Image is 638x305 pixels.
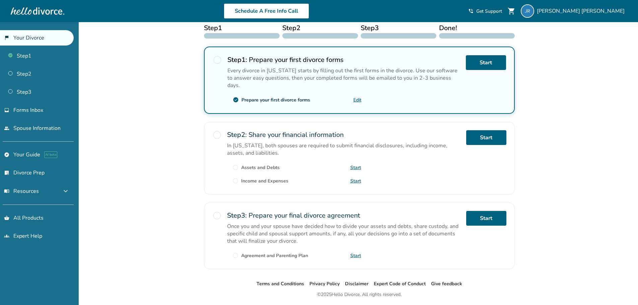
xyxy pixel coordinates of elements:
span: Get Support [476,8,502,14]
span: people [4,126,9,131]
span: Done! [439,23,515,33]
span: Step 2 [282,23,358,33]
span: shopping_basket [4,215,9,221]
h2: Share your financial information [227,130,461,139]
strong: Step 3 : [227,211,247,220]
span: radio_button_unchecked [212,211,222,220]
span: expand_more [62,187,70,195]
a: phone_in_talkGet Support [468,8,502,14]
span: inbox [4,107,9,113]
span: radio_button_unchecked [212,130,222,140]
iframe: Chat Widget [605,273,638,305]
h2: Prepare your first divorce forms [227,55,460,64]
div: Prepare your first divorce forms [241,97,310,103]
div: Income and Expenses [241,178,288,184]
div: Agreement and Parenting Plan [241,252,308,259]
div: © 2025 Hello Divorce. All rights reserved. [317,291,402,299]
span: radio_button_unchecked [232,252,238,258]
a: Terms and Conditions [257,281,304,287]
div: Assets and Debts [241,164,280,171]
span: phone_in_talk [468,8,474,14]
span: shopping_cart [507,7,515,15]
a: Edit [353,97,361,103]
span: flag_2 [4,35,9,41]
a: Schedule A Free Info Call [224,3,309,19]
span: radio_button_unchecked [232,164,238,170]
a: Privacy Policy [309,281,340,287]
span: menu_book [4,188,9,194]
span: groups [4,233,9,239]
span: [PERSON_NAME] [PERSON_NAME] [537,7,627,15]
a: Start [350,178,361,184]
a: Start [350,164,361,171]
span: Forms Inbox [13,106,43,114]
h2: Prepare your final divorce agreement [227,211,461,220]
strong: Step 2 : [227,130,247,139]
span: Step 1 [204,23,280,33]
li: Disclaimer [345,280,368,288]
img: jreynoso2010@gmail.com [521,4,534,18]
strong: Step 1 : [227,55,247,64]
span: AI beta [44,151,57,158]
a: Start [466,211,506,226]
a: Start [466,130,506,145]
span: Step 3 [361,23,436,33]
li: Give feedback [431,280,462,288]
div: In [US_STATE], both spouses are required to submit financial disclosures, including income, asset... [227,142,461,157]
span: explore [4,152,9,157]
div: Once you and your spouse have decided how to divide your assets and debts, share custody, and spe... [227,223,461,245]
span: radio_button_unchecked [213,55,222,65]
a: Start [466,55,506,70]
div: Every divorce in [US_STATE] starts by filling out the first forms in the divorce. Use our softwar... [227,67,460,89]
a: Expert Code of Conduct [374,281,426,287]
span: list_alt_check [4,170,9,175]
span: radio_button_unchecked [232,178,238,184]
span: check_circle [233,97,239,103]
a: Start [350,252,361,259]
span: Resources [4,187,39,195]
